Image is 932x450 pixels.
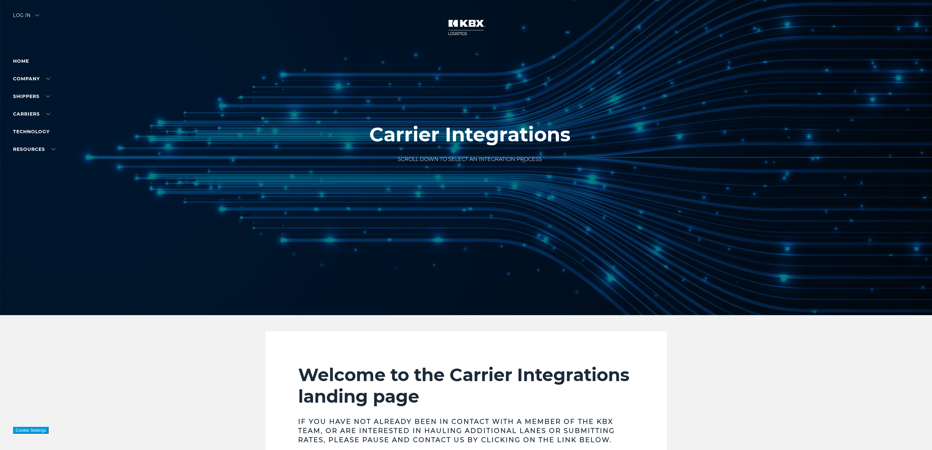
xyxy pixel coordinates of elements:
[13,146,55,152] a: RESOURCES
[442,13,491,42] img: kbx logo
[13,93,50,99] a: SHIPPERS
[298,364,634,407] h2: Welcome to the Carrier Integrations landing page
[13,427,49,434] button: Cookie Settings
[13,76,50,82] a: Company
[298,417,634,444] h3: If you have not already been in contact with a member of the KBX team, or are interested in hauli...
[369,123,571,146] h1: Carrier Integrations
[13,13,39,23] div: Log in
[13,58,29,64] a: Home
[35,14,39,16] img: arrow
[13,111,50,117] a: Carriers
[369,155,571,163] p: SCROLL DOWN TO SELECT AN INTEGRATION PROCESS
[13,129,50,135] a: Technology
